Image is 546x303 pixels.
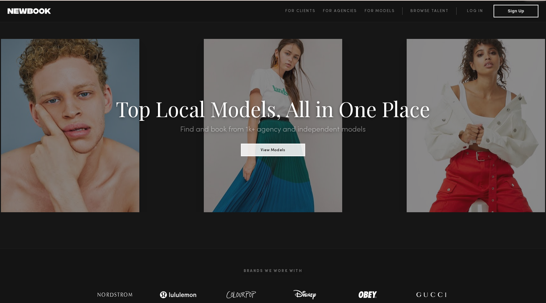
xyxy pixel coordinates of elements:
[494,5,538,17] button: Sign Up
[41,126,505,133] h2: Find and book from 1k+ agency and independent models
[241,144,305,156] button: View Models
[365,7,403,15] a: For Models
[365,9,395,13] span: For Models
[156,288,200,301] img: logo-lulu.svg
[284,288,325,301] img: logo-disney.svg
[456,7,494,15] a: Log in
[402,7,456,15] a: Browse Talent
[285,9,315,13] span: For Clients
[285,7,323,15] a: For Clients
[323,7,364,15] a: For Agencies
[410,288,452,301] img: logo-gucci.svg
[93,288,137,301] img: logo-nordstrom.svg
[241,146,305,153] a: View Models
[83,261,463,281] h2: Brands We Work With
[41,99,505,118] h1: Top Local Models, All in One Place
[221,288,262,301] img: logo-colour-pop.svg
[323,9,357,13] span: For Agencies
[347,288,388,301] img: logo-obey.svg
